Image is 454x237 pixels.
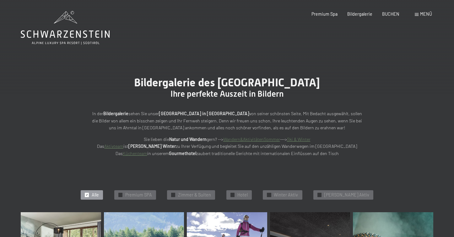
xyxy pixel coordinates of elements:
[119,193,122,197] span: ✓
[89,136,365,157] p: Sie lieben die gern? --> ---> Das ist zu Ihrer Verfügung und begleitet Sie auf den unzähligen Wan...
[123,151,147,156] a: Küchenteam
[178,192,211,198] span: Zimmer & Suiten
[159,111,249,116] strong: [GEOGRAPHIC_DATA] in [GEOGRAPHIC_DATA]
[237,192,248,198] span: Hotel
[92,192,99,198] span: Alle
[89,110,365,132] p: In der sehen Sie unser von seiner schönsten Seite. Mit Bedacht ausgewählt, sollen die Bilder von ...
[324,192,369,198] span: [PERSON_NAME] Aktiv
[134,76,320,89] span: Bildergalerie des [GEOGRAPHIC_DATA]
[347,11,372,17] a: Bildergalerie
[420,11,432,17] span: Menü
[169,151,196,156] strong: Gourmethotel
[86,193,88,197] span: ✓
[287,137,311,142] a: Ski & Winter
[169,137,207,142] strong: Natur und Wandern
[231,193,234,197] span: ✓
[311,11,338,17] a: Premium Spa
[223,137,280,142] a: Wandern&AktivitätenSommer
[104,143,123,149] a: Aktivteam
[382,11,399,17] a: BUCHEN
[170,89,284,99] span: Ihre perfekte Auszeit in Bildern
[125,192,152,198] span: Premium SPA
[274,192,298,198] span: Winter Aktiv
[103,111,128,116] strong: Bildergalerie
[268,193,270,197] span: ✓
[128,143,176,149] strong: [PERSON_NAME] Winter
[318,193,321,197] span: ✓
[172,193,175,197] span: ✓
